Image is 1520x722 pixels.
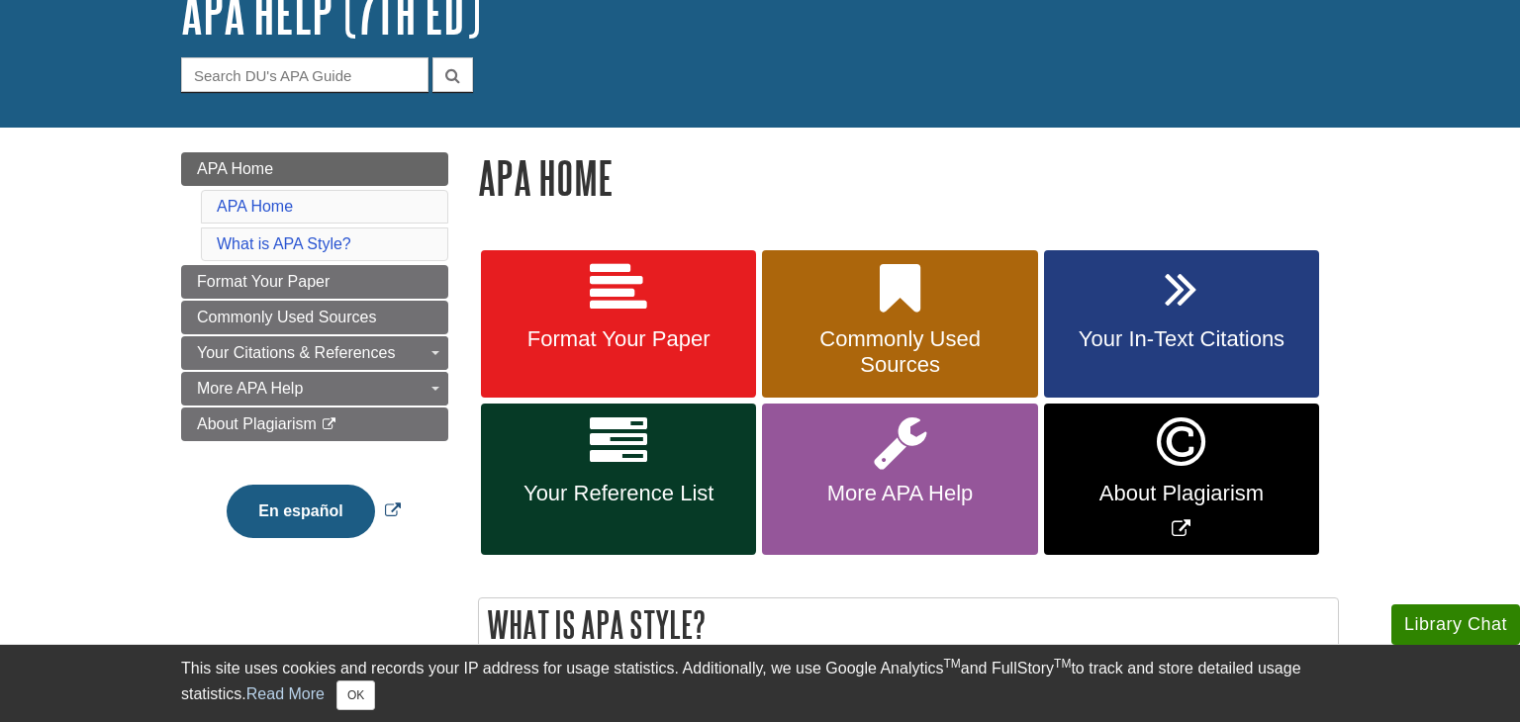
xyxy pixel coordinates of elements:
[762,250,1037,399] a: Commonly Used Sources
[943,657,960,671] sup: TM
[181,301,448,334] a: Commonly Used Sources
[181,152,448,572] div: Guide Page Menu
[222,502,405,519] a: Link opens in new window
[197,309,376,325] span: Commonly Used Sources
[321,418,337,431] i: This link opens in a new window
[496,326,741,352] span: Format Your Paper
[197,273,330,290] span: Format Your Paper
[181,265,448,299] a: Format Your Paper
[217,235,351,252] a: What is APA Style?
[1044,404,1319,555] a: Link opens in new window
[1044,250,1319,399] a: Your In-Text Citations
[181,152,448,186] a: APA Home
[478,152,1339,203] h1: APA Home
[181,372,448,406] a: More APA Help
[1059,481,1304,506] span: About Plagiarism
[1054,657,1071,671] sup: TM
[197,415,317,432] span: About Plagiarism
[762,404,1037,555] a: More APA Help
[181,57,428,92] input: Search DU's APA Guide
[1059,326,1304,352] span: Your In-Text Citations
[181,657,1339,710] div: This site uses cookies and records your IP address for usage statistics. Additionally, we use Goo...
[479,598,1338,651] h2: What is APA Style?
[246,685,325,702] a: Read More
[227,485,374,538] button: En español
[496,481,741,506] span: Your Reference List
[181,407,448,441] a: About Plagiarism
[481,250,756,399] a: Format Your Paper
[197,160,273,177] span: APA Home
[1391,604,1520,645] button: Library Chat
[336,680,375,710] button: Close
[481,404,756,555] a: Your Reference List
[777,326,1022,378] span: Commonly Used Sources
[777,481,1022,506] span: More APA Help
[197,344,395,361] span: Your Citations & References
[217,198,293,215] a: APA Home
[181,336,448,370] a: Your Citations & References
[197,380,303,397] span: More APA Help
